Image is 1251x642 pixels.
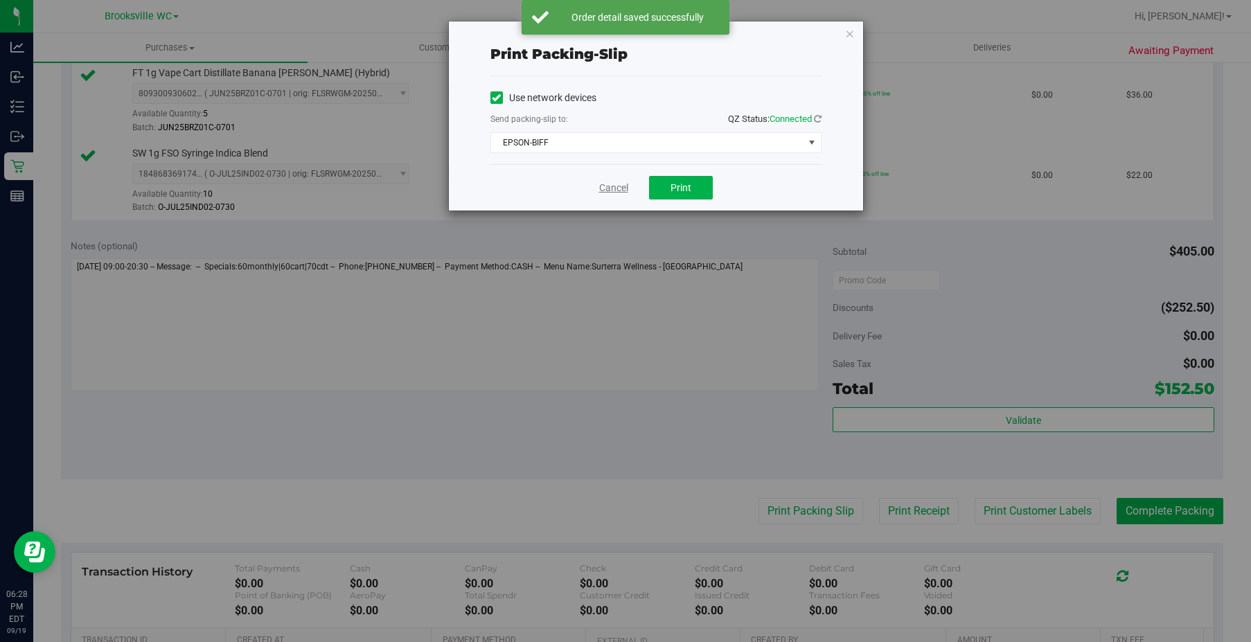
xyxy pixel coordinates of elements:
div: Order detail saved successfully [556,10,719,24]
span: QZ Status: [728,114,822,124]
span: select [803,133,820,152]
span: Connected [770,114,812,124]
label: Send packing-slip to: [490,113,568,125]
button: Print [649,176,713,199]
span: Print packing-slip [490,46,628,62]
label: Use network devices [490,91,596,105]
span: Print [671,182,691,193]
iframe: Resource center [14,531,55,573]
span: EPSON-BIFF [491,133,804,152]
a: Cancel [599,181,628,195]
